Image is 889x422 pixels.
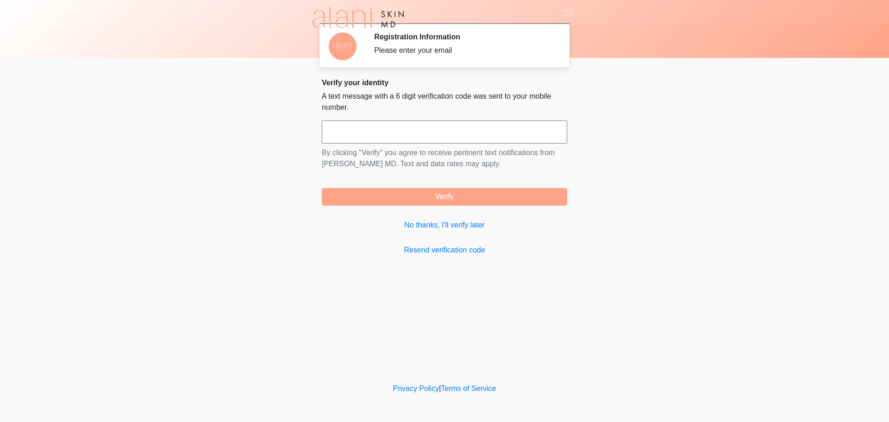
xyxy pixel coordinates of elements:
[393,384,439,392] a: Privacy Policy
[441,384,496,392] a: Terms of Service
[374,45,553,56] div: Please enter your email
[322,78,567,87] h2: Verify your identity
[322,245,567,256] a: Resend verification code
[322,91,567,113] p: A text message with a 6 digit verification code was sent to your mobile number.
[439,384,441,392] a: |
[374,32,553,41] h2: Registration Information
[329,32,357,60] img: Agent Avatar
[322,147,567,170] p: By clicking "Verify" you agree to receive pertinent text notifications from [PERSON_NAME] MD. Tex...
[322,188,567,206] button: Verify
[313,7,404,28] img: Alani Skin MD Logo
[322,220,567,231] a: No thanks, I'll verify later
